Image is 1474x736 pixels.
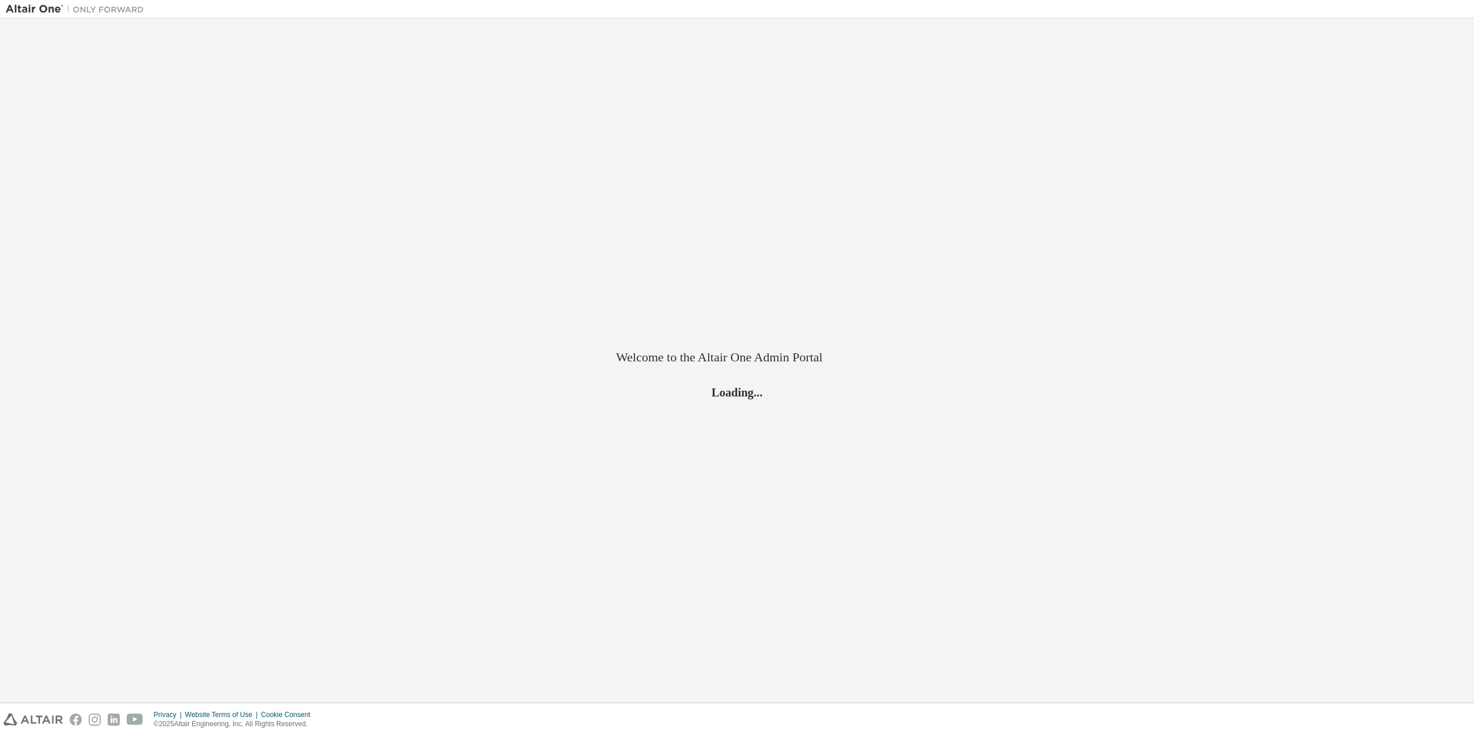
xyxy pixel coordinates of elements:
img: instagram.svg [89,714,101,726]
img: Altair One [6,3,150,15]
img: facebook.svg [70,714,82,726]
div: Cookie Consent [261,710,317,719]
h2: Welcome to the Altair One Admin Portal [616,349,858,365]
div: Privacy [154,710,185,719]
img: linkedin.svg [108,714,120,726]
p: © 2025 Altair Engineering, Inc. All Rights Reserved. [154,719,317,729]
img: youtube.svg [127,714,143,726]
img: altair_logo.svg [3,714,63,726]
div: Website Terms of Use [185,710,261,719]
h2: Loading... [616,384,858,399]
